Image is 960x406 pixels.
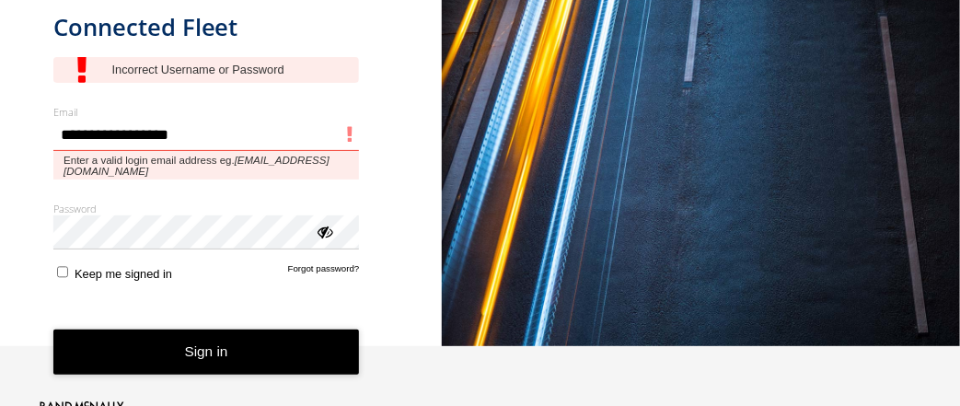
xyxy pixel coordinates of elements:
[53,151,360,180] span: Enter a valid login email address eg.
[53,202,360,215] label: Password
[57,266,69,278] input: Keep me signed in
[53,12,360,42] h1: Connected Fleet
[75,267,172,281] span: Keep me signed in
[53,105,360,119] label: Email
[64,155,330,177] em: [EMAIL_ADDRESS][DOMAIN_NAME]
[315,222,333,240] div: ViewPassword
[288,263,360,281] a: Forgot password?
[53,330,360,375] button: Sign in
